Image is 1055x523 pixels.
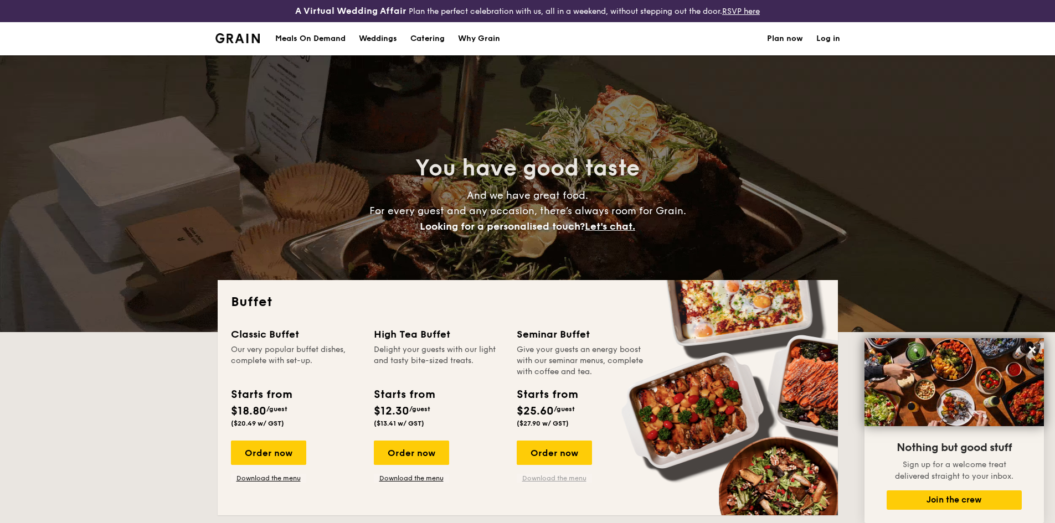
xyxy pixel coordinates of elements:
[451,22,507,55] a: Why Grain
[269,22,352,55] a: Meals On Demand
[374,327,503,342] div: High Tea Buffet
[231,474,306,483] a: Download the menu
[231,293,825,311] h2: Buffet
[458,22,500,55] div: Why Grain
[374,441,449,465] div: Order now
[897,441,1012,454] span: Nothing but good stuff
[215,33,260,43] a: Logotype
[895,460,1013,481] span: Sign up for a welcome treat delivered straight to your inbox.
[231,386,291,403] div: Starts from
[722,7,760,16] a: RSVP here
[352,22,404,55] a: Weddings
[215,33,260,43] img: Grain
[864,338,1044,426] img: DSC07876-Edit02-Large.jpeg
[231,327,361,342] div: Classic Buffet
[374,474,449,483] a: Download the menu
[374,405,409,418] span: $12.30
[517,441,592,465] div: Order now
[374,420,424,427] span: ($13.41 w/ GST)
[415,155,640,182] span: You have good taste
[359,22,397,55] div: Weddings
[517,420,569,427] span: ($27.90 w/ GST)
[295,4,406,18] h4: A Virtual Wedding Affair
[410,22,445,55] h1: Catering
[374,386,434,403] div: Starts from
[420,220,585,232] span: Looking for a personalised touch?
[231,344,361,377] div: Our very popular buffet dishes, complete with set-up.
[231,405,266,418] span: $18.80
[887,490,1022,510] button: Join the crew
[517,386,577,403] div: Starts from
[767,22,803,55] a: Plan now
[1023,341,1041,359] button: Close
[404,22,451,55] a: Catering
[517,405,554,418] span: $25.60
[209,4,847,18] div: Plan the perfect celebration with us, all in a weekend, without stepping out the door.
[369,189,686,232] span: And we have great food. For every guest and any occasion, there’s always room for Grain.
[517,327,646,342] div: Seminar Buffet
[554,405,575,413] span: /guest
[231,441,306,465] div: Order now
[409,405,430,413] span: /guest
[275,22,346,55] div: Meals On Demand
[374,344,503,377] div: Delight your guests with our light and tasty bite-sized treats.
[517,344,646,377] div: Give your guests an energy boost with our seminar menus, complete with coffee and tea.
[231,420,284,427] span: ($20.49 w/ GST)
[816,22,840,55] a: Log in
[517,474,592,483] a: Download the menu
[266,405,287,413] span: /guest
[585,220,635,232] span: Let's chat.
